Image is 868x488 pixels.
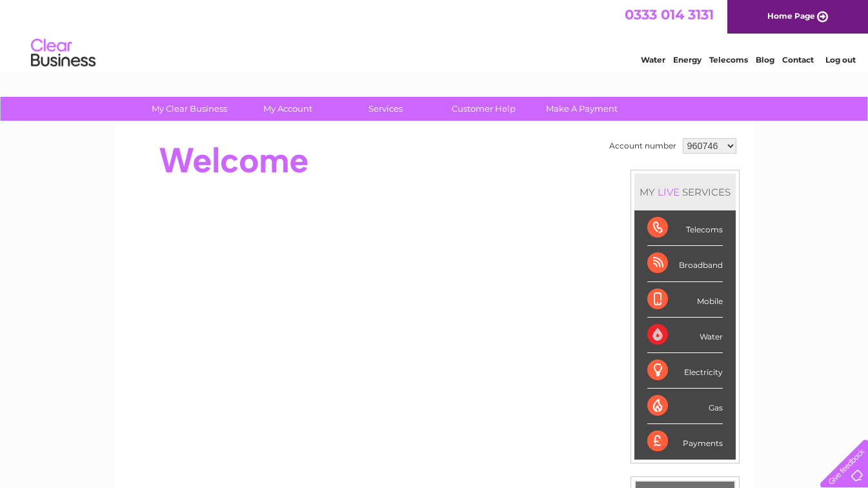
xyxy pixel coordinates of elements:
[756,55,774,65] a: Blog
[647,353,723,389] div: Electricity
[30,34,96,73] img: logo.png
[647,318,723,353] div: Water
[625,6,714,23] a: 0333 014 3131
[634,174,736,210] div: MY SERVICES
[709,55,748,65] a: Telecoms
[647,210,723,246] div: Telecoms
[641,55,665,65] a: Water
[529,97,635,121] a: Make A Payment
[234,97,341,121] a: My Account
[647,282,723,318] div: Mobile
[673,55,701,65] a: Energy
[130,7,740,63] div: Clear Business is a trading name of Verastar Limited (registered in [GEOGRAPHIC_DATA] No. 3667643...
[825,55,856,65] a: Log out
[606,135,680,157] td: Account number
[647,246,723,281] div: Broadband
[647,389,723,424] div: Gas
[655,186,682,198] div: LIVE
[136,97,243,121] a: My Clear Business
[332,97,439,121] a: Services
[647,424,723,459] div: Payments
[782,55,814,65] a: Contact
[430,97,537,121] a: Customer Help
